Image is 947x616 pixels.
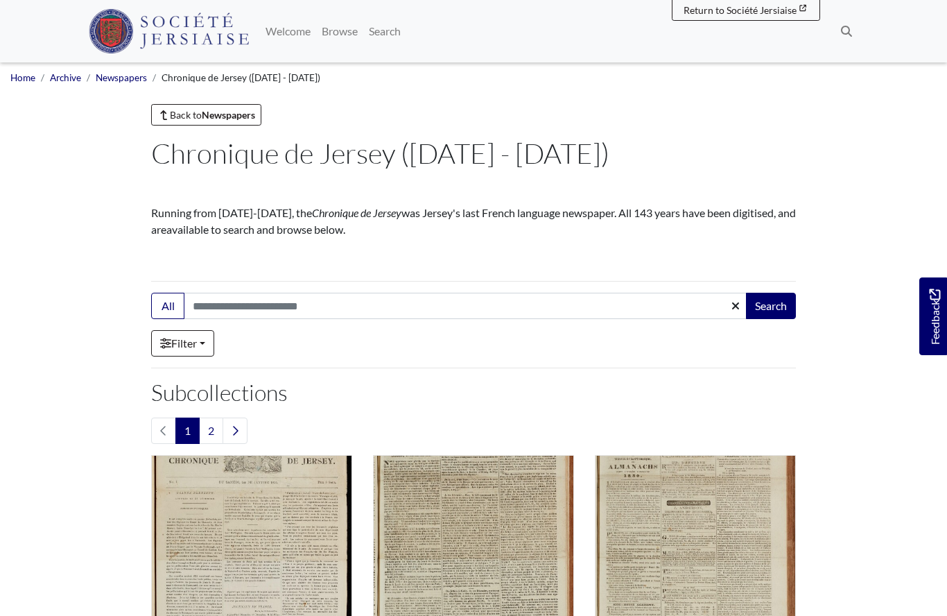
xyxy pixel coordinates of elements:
span: Return to Société Jersiaise [684,4,797,16]
a: Welcome [260,17,316,45]
strong: Newspapers [202,109,255,121]
a: Would you like to provide feedback? [919,277,947,355]
a: Newspapers [96,72,147,83]
h1: Chronique de Jersey ([DATE] - [DATE]) [151,137,796,170]
span: Goto page 1 [175,418,200,444]
li: Previous page [151,418,176,444]
nav: pagination [151,418,796,444]
a: Filter [151,330,214,357]
p: Running from [DATE]-[DATE], the was Jersey's last French language newspaper. All 143 years have b... [151,205,796,238]
button: All [151,293,184,319]
a: Home [10,72,35,83]
h2: Subcollections [151,379,796,406]
a: Browse [316,17,363,45]
span: Feedback [926,289,943,345]
input: Search this collection... [184,293,747,319]
a: Next page [223,418,247,444]
a: Goto page 2 [199,418,223,444]
a: Search [363,17,406,45]
a: Back toNewspapers [151,104,261,126]
span: Chronique de Jersey ([DATE] - [DATE]) [162,72,320,83]
button: Search [746,293,796,319]
a: Société Jersiaise logo [89,6,249,57]
em: Chronique de Jersey [312,206,401,219]
a: Archive [50,72,81,83]
img: Société Jersiaise [89,9,249,53]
